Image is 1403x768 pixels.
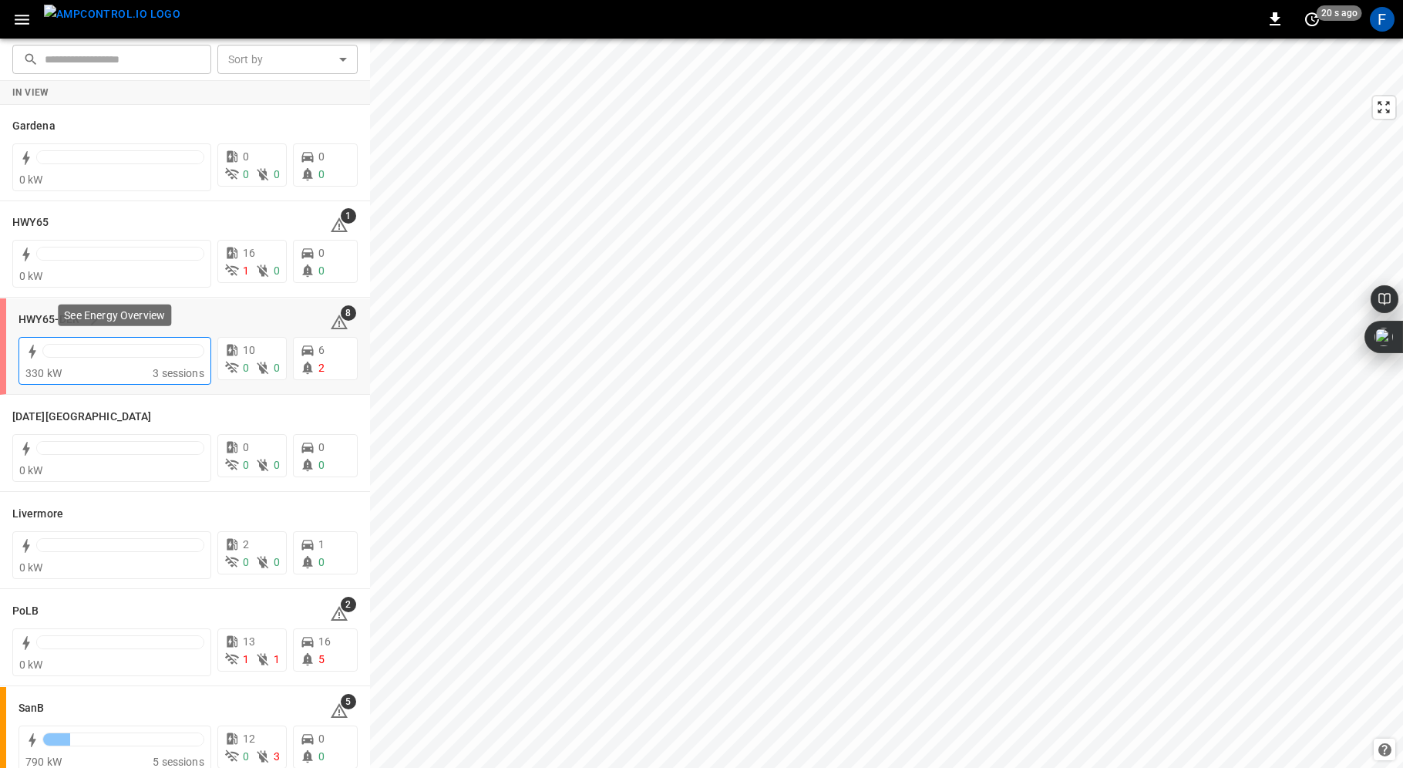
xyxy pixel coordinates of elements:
[19,270,43,282] span: 0 kW
[1370,7,1395,32] div: profile-icon
[44,5,180,24] img: ampcontrol.io logo
[19,561,43,574] span: 0 kW
[12,409,151,426] h6: Karma Center
[341,305,356,321] span: 8
[12,118,56,135] h6: Gardena
[25,756,62,768] span: 790 kW
[341,694,356,709] span: 5
[318,168,325,180] span: 0
[318,344,325,356] span: 6
[318,653,325,665] span: 5
[318,362,325,374] span: 2
[243,168,249,180] span: 0
[243,362,249,374] span: 0
[274,750,280,763] span: 3
[243,264,249,277] span: 1
[19,659,43,671] span: 0 kW
[318,459,325,471] span: 0
[274,264,280,277] span: 0
[274,168,280,180] span: 0
[12,214,49,231] h6: HWY65
[243,538,249,551] span: 2
[318,538,325,551] span: 1
[19,464,43,477] span: 0 kW
[274,653,280,665] span: 1
[318,750,325,763] span: 0
[19,173,43,186] span: 0 kW
[64,308,165,323] p: See Energy Overview
[318,247,325,259] span: 0
[243,150,249,163] span: 0
[243,635,255,648] span: 13
[274,459,280,471] span: 0
[25,367,62,379] span: 330 kW
[243,441,249,453] span: 0
[12,87,49,98] strong: In View
[153,756,204,768] span: 5 sessions
[243,733,255,745] span: 12
[243,750,249,763] span: 0
[341,208,356,224] span: 1
[1317,5,1362,21] span: 20 s ago
[243,247,255,259] span: 16
[318,441,325,453] span: 0
[19,700,44,717] h6: SanB
[243,459,249,471] span: 0
[370,39,1403,768] canvas: Map
[318,733,325,745] span: 0
[12,506,63,523] h6: Livermore
[318,556,325,568] span: 0
[274,556,280,568] span: 0
[318,635,331,648] span: 16
[12,603,39,620] h6: PoLB
[153,367,204,379] span: 3 sessions
[274,362,280,374] span: 0
[318,264,325,277] span: 0
[318,150,325,163] span: 0
[19,312,79,328] h6: HWY65-DER
[243,653,249,665] span: 1
[341,597,356,612] span: 2
[1300,7,1324,32] button: set refresh interval
[243,344,255,356] span: 10
[243,556,249,568] span: 0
